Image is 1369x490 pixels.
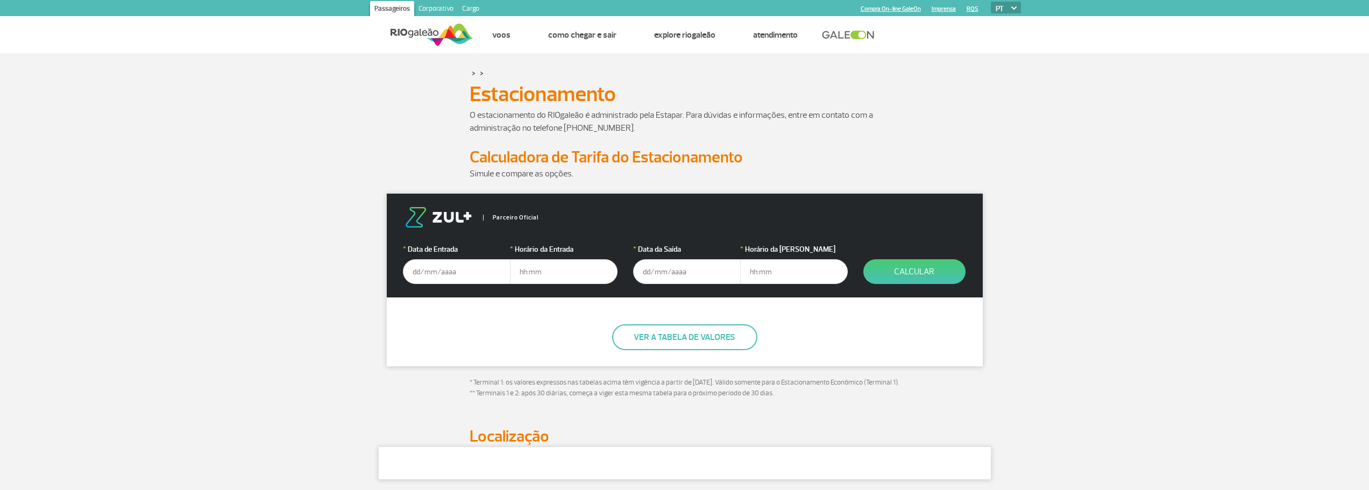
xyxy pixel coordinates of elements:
[470,85,900,103] h1: Estacionamento
[863,259,966,284] button: Calcular
[510,244,618,255] label: Horário da Entrada
[861,5,921,12] a: Compra On-line GaleOn
[740,259,848,284] input: hh:mm
[932,5,956,12] a: Imprensa
[370,1,414,18] a: Passageiros
[458,1,484,18] a: Cargo
[492,30,510,40] a: Voos
[483,215,538,221] span: Parceiro Oficial
[510,259,618,284] input: hh:mm
[403,207,474,228] img: logo-zul.png
[480,67,484,79] a: >
[967,5,978,12] a: RQS
[548,30,616,40] a: Como chegar e sair
[403,259,510,284] input: dd/mm/aaaa
[470,427,900,446] h2: Localização
[470,378,900,399] p: * Terminal 1: os valores expressos nas tabelas acima têm vigência a partir de [DATE]. Válido some...
[470,147,900,167] h2: Calculadora de Tarifa do Estacionamento
[612,324,757,350] button: Ver a tabela de valores
[753,30,798,40] a: Atendimento
[633,259,741,284] input: dd/mm/aaaa
[414,1,458,18] a: Corporativo
[654,30,715,40] a: Explore RIOgaleão
[403,244,510,255] label: Data de Entrada
[633,244,741,255] label: Data da Saída
[470,167,900,180] p: Simule e compare as opções.
[470,109,900,134] p: O estacionamento do RIOgaleão é administrado pela Estapar. Para dúvidas e informações, entre em c...
[740,244,848,255] label: Horário da [PERSON_NAME]
[472,67,476,79] a: >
